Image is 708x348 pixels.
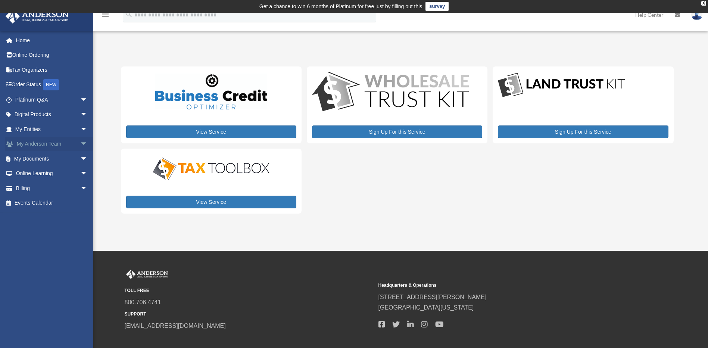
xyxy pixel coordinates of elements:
span: arrow_drop_down [80,92,95,108]
a: Sign Up For this Service [498,125,668,138]
img: User Pic [691,9,702,20]
small: Headquarters & Operations [378,282,627,289]
a: Home [5,33,99,48]
a: Events Calendar [5,196,99,211]
div: Get a chance to win 6 months of Platinum for free just by filling out this [259,2,422,11]
span: arrow_drop_down [80,181,95,196]
a: My Documentsarrow_drop_down [5,151,99,166]
small: TOLL FREE [125,287,373,295]
a: My Entitiesarrow_drop_down [5,122,99,137]
span: arrow_drop_down [80,122,95,137]
a: Online Learningarrow_drop_down [5,166,99,181]
img: Anderson Advisors Platinum Portal [3,9,71,24]
a: View Service [126,125,296,138]
a: My Anderson Teamarrow_drop_down [5,137,99,152]
span: arrow_drop_down [80,107,95,122]
span: arrow_drop_down [80,151,95,167]
img: WS-Trust-Kit-lgo-1.jpg [312,72,469,113]
a: survey [425,2,449,11]
i: search [125,10,133,18]
a: [GEOGRAPHIC_DATA][US_STATE] [378,304,474,311]
a: Order StatusNEW [5,77,99,93]
img: LandTrust_lgo-1.jpg [498,72,625,99]
a: Tax Organizers [5,62,99,77]
a: Online Ordering [5,48,99,63]
a: [STREET_ADDRESS][PERSON_NAME] [378,294,487,300]
a: 800.706.4741 [125,299,161,305]
span: arrow_drop_down [80,166,95,181]
a: Digital Productsarrow_drop_down [5,107,95,122]
a: View Service [126,196,296,208]
a: menu [101,13,110,19]
a: Billingarrow_drop_down [5,181,99,196]
div: close [701,1,706,6]
span: arrow_drop_down [80,137,95,152]
a: Sign Up For this Service [312,125,482,138]
div: NEW [43,79,59,90]
small: SUPPORT [125,310,373,318]
i: menu [101,10,110,19]
a: [EMAIL_ADDRESS][DOMAIN_NAME] [125,323,226,329]
img: Anderson Advisors Platinum Portal [125,270,169,279]
a: Platinum Q&Aarrow_drop_down [5,92,99,107]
